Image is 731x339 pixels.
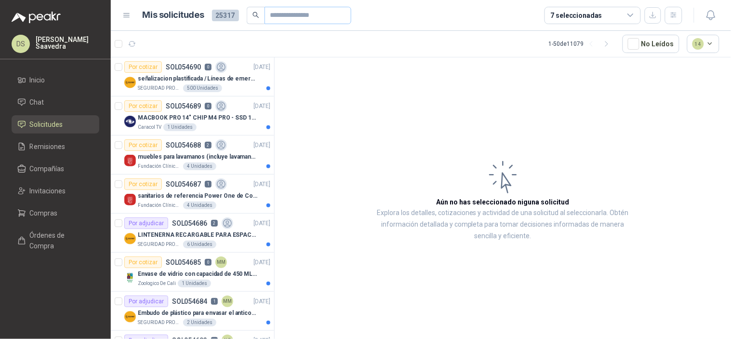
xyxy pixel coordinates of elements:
[211,298,218,305] p: 1
[254,63,270,72] p: [DATE]
[30,141,66,152] span: Remisiones
[124,100,162,112] div: Por cotizar
[138,84,181,92] p: SEGURIDAD PROVISER LTDA
[124,311,136,323] img: Company Logo
[124,139,162,151] div: Por cotizar
[371,207,635,242] p: Explora los detalles, cotizaciones y actividad de una solicitud al seleccionarla. Obtén informaci...
[124,61,162,73] div: Por cotizar
[124,257,162,268] div: Por cotizar
[687,35,720,53] button: 14
[30,97,44,108] span: Chat
[12,137,99,156] a: Remisiones
[111,214,274,253] a: Por adjudicarSOL0546862[DATE] Company LogoLINTENERNA RECARGABLE PARA ESPACIOS ABIERTOS 100-120MTS...
[551,10,602,21] div: 7 seleccionadas
[111,136,274,175] a: Por cotizarSOL0546882[DATE] Company Logomuebles para lavamanos (incluye lavamanos)Fundación Clíni...
[111,292,274,331] a: Por adjudicarSOL0546841MM[DATE] Company LogoEmbudo de plástico para envasar el anticorrosivo / lu...
[138,152,258,162] p: muebles para lavamanos (incluye lavamanos)
[124,272,136,284] img: Company Logo
[172,220,207,227] p: SOL054686
[12,226,99,255] a: Órdenes de Compra
[138,309,258,318] p: Embudo de plástico para envasar el anticorrosivo / lubricante
[138,319,181,326] p: SEGURIDAD PROVISER LTDA
[124,116,136,127] img: Company Logo
[183,202,216,209] div: 4 Unidades
[36,36,99,50] p: [PERSON_NAME] Saavedra
[254,180,270,189] p: [DATE]
[111,175,274,214] a: Por cotizarSOL0546871[DATE] Company Logosanitarios de referencia Power One de CoronaFundación Clí...
[183,84,222,92] div: 500 Unidades
[205,259,212,266] p: 0
[138,270,258,279] p: Envase de vidrio con capacidad de 450 ML – 9X8X8 CM Caja x 12 unidades
[166,181,201,188] p: SOL054687
[111,96,274,136] a: Por cotizarSOL0546890[DATE] Company LogoMACBOOK PRO 14" CHIP M4 PRO - SSD 1TB RAM 24GBCaracol TV1...
[138,280,176,287] p: Zoologico De Cali
[166,103,201,109] p: SOL054689
[30,75,45,85] span: Inicio
[166,142,201,149] p: SOL054688
[30,208,58,218] span: Compras
[111,253,274,292] a: Por cotizarSOL0546850MM[DATE] Company LogoEnvase de vidrio con capacidad de 450 ML – 9X8X8 CM Caj...
[12,71,99,89] a: Inicio
[178,280,211,287] div: 1 Unidades
[205,142,212,149] p: 2
[623,35,679,53] button: No Leídos
[172,298,207,305] p: SOL054684
[211,220,218,227] p: 2
[254,258,270,267] p: [DATE]
[12,12,61,23] img: Logo peakr
[212,10,239,21] span: 25317
[166,64,201,70] p: SOL054690
[111,57,274,96] a: Por cotizarSOL0546900[DATE] Company Logoseñalizacion plastificada / Líneas de emergenciaSEGURIDAD...
[138,163,181,170] p: Fundación Clínica Shaio
[215,257,227,268] div: MM
[254,102,270,111] p: [DATE]
[30,119,63,130] span: Solicitudes
[12,204,99,222] a: Compras
[30,230,90,251] span: Órdenes de Compra
[205,181,212,188] p: 1
[124,194,136,205] img: Company Logo
[138,74,258,83] p: señalizacion plastificada / Líneas de emergencia
[183,319,216,326] div: 2 Unidades
[124,233,136,244] img: Company Logo
[124,77,136,88] img: Company Logo
[124,178,162,190] div: Por cotizar
[143,8,204,22] h1: Mis solicitudes
[163,123,197,131] div: 1 Unidades
[222,296,233,307] div: MM
[254,297,270,306] p: [DATE]
[254,141,270,150] p: [DATE]
[138,202,181,209] p: Fundación Clínica Shaio
[30,163,65,174] span: Compañías
[549,36,615,52] div: 1 - 50 de 11079
[12,35,30,53] div: DS
[205,64,212,70] p: 0
[253,12,259,18] span: search
[254,219,270,228] p: [DATE]
[124,296,168,307] div: Por adjudicar
[12,182,99,200] a: Invitaciones
[124,217,168,229] div: Por adjudicar
[124,155,136,166] img: Company Logo
[138,241,181,248] p: SEGURIDAD PROVISER LTDA
[12,160,99,178] a: Compañías
[437,197,570,207] h3: Aún no has seleccionado niguna solicitud
[205,103,212,109] p: 0
[183,241,216,248] div: 6 Unidades
[138,123,161,131] p: Caracol TV
[138,191,258,201] p: sanitarios de referencia Power One de Corona
[138,231,258,240] p: LINTENERNA RECARGABLE PARA ESPACIOS ABIERTOS 100-120MTS
[30,186,66,196] span: Invitaciones
[166,259,201,266] p: SOL054685
[138,113,258,122] p: MACBOOK PRO 14" CHIP M4 PRO - SSD 1TB RAM 24GB
[12,115,99,134] a: Solicitudes
[12,93,99,111] a: Chat
[183,163,216,170] div: 4 Unidades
